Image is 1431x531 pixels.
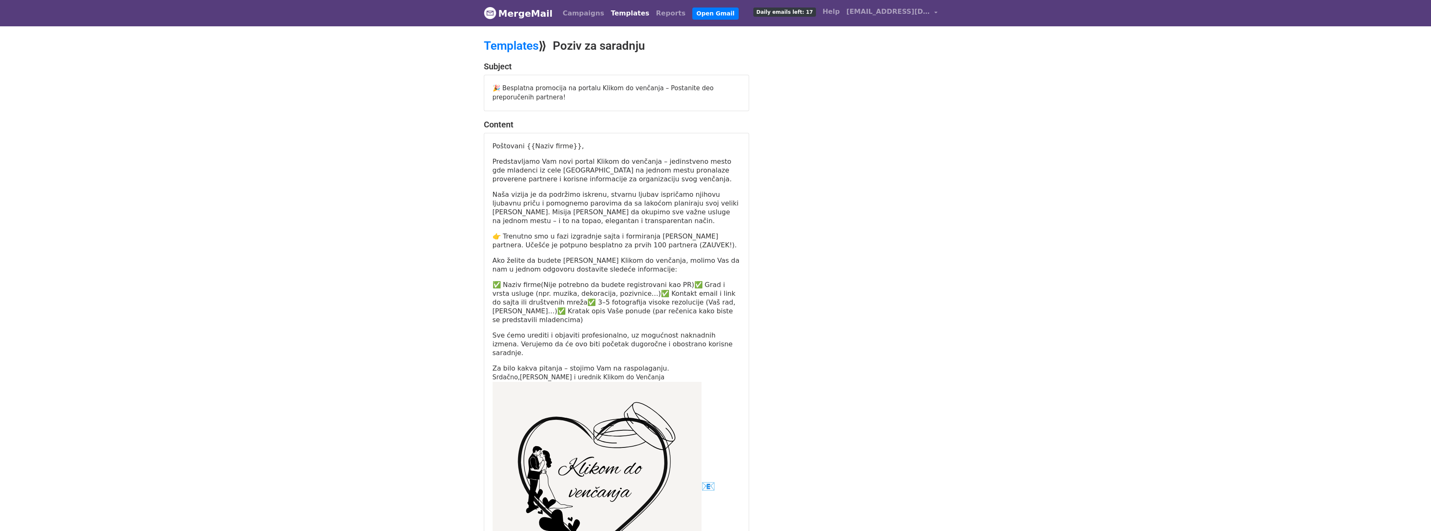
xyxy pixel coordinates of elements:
[493,364,740,373] p: Za bilo kakva pitanja – stojimo Vam na raspolaganju.
[843,3,941,23] a: [EMAIL_ADDRESS][DOMAIN_NAME]
[607,5,653,22] a: Templates
[493,142,740,150] p: Poštovani {{Naziv firme}},
[692,8,739,20] a: Open Gmail
[493,256,740,274] p: Ako želite da budete [PERSON_NAME] Klikom do venčanja, molimo Vas da nam u jednom odgovoru dostav...
[753,8,816,17] span: Daily emails left: 17
[484,61,749,71] h4: Subject
[702,480,715,493] img: 32.png
[653,5,689,22] a: Reports
[846,7,930,17] span: [EMAIL_ADDRESS][DOMAIN_NAME]
[484,75,749,111] div: 🎉 Besplatna promocija na portalu Klikom do venčanja – Postanite deo preporučenih partnera!
[493,232,740,249] p: 👉 Trenutno smo u fazi izgradnje sajta i formiranja [PERSON_NAME] partnera. Učešće je potpuno besp...
[484,39,539,53] a: Templates
[559,5,607,22] a: Campaigns
[493,331,740,357] p: Sve ćemo urediti i objaviti profesionalno, uz mogućnost naknadnih izmena. Verujemo da će ovo biti...
[493,190,740,225] p: Naša vizija je da podržimo iskrenu, stvarnu ljubav ispričamo njihovu ljubavnu priču i pomognemo p...
[484,7,496,19] img: MergeMail logo
[750,3,819,20] a: Daily emails left: 17
[484,5,553,22] a: MergeMail
[493,157,740,183] p: Predstavljamo Vam novi portal Klikom do venčanja – jedinstveno mesto gde mladenci iz cele [GEOGRA...
[484,119,749,130] h4: Content
[493,280,740,324] p: ✅ Naziv firme(Nije potrebno da budete registrovani kao PR)✅ Grad i vrsta usluge (npr. muzika, dek...
[819,3,843,20] a: Help
[484,39,789,53] h2: ⟫ Poziv za saradnju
